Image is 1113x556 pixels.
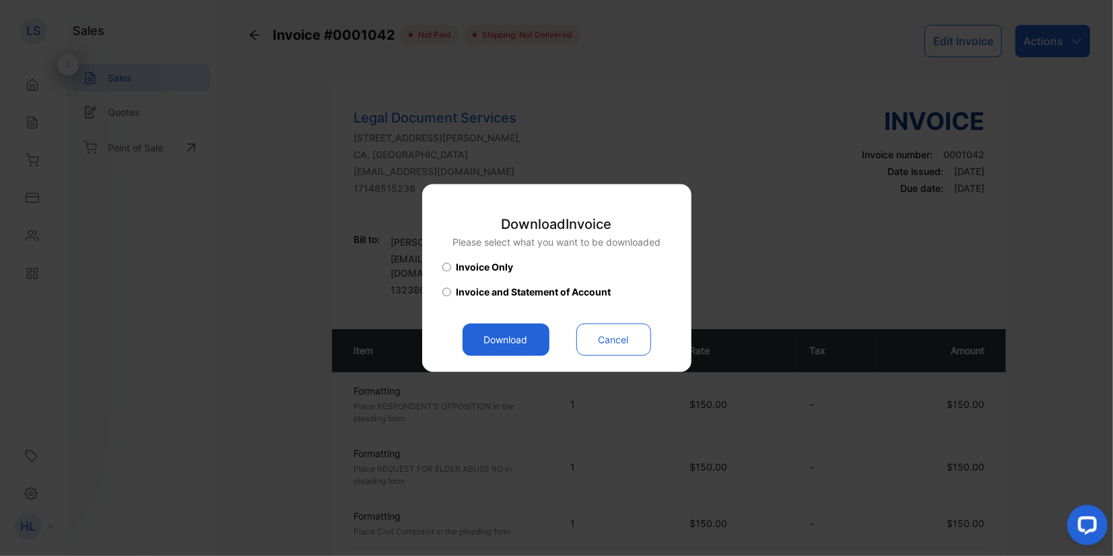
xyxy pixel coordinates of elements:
span: Invoice Only [457,260,514,275]
p: Please select what you want to be downloaded [452,236,661,250]
button: Download [463,324,549,356]
button: Cancel [576,324,651,356]
iframe: LiveChat chat widget [1056,499,1113,556]
p: Download Invoice [452,215,661,235]
span: Invoice and Statement of Account [457,285,611,300]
